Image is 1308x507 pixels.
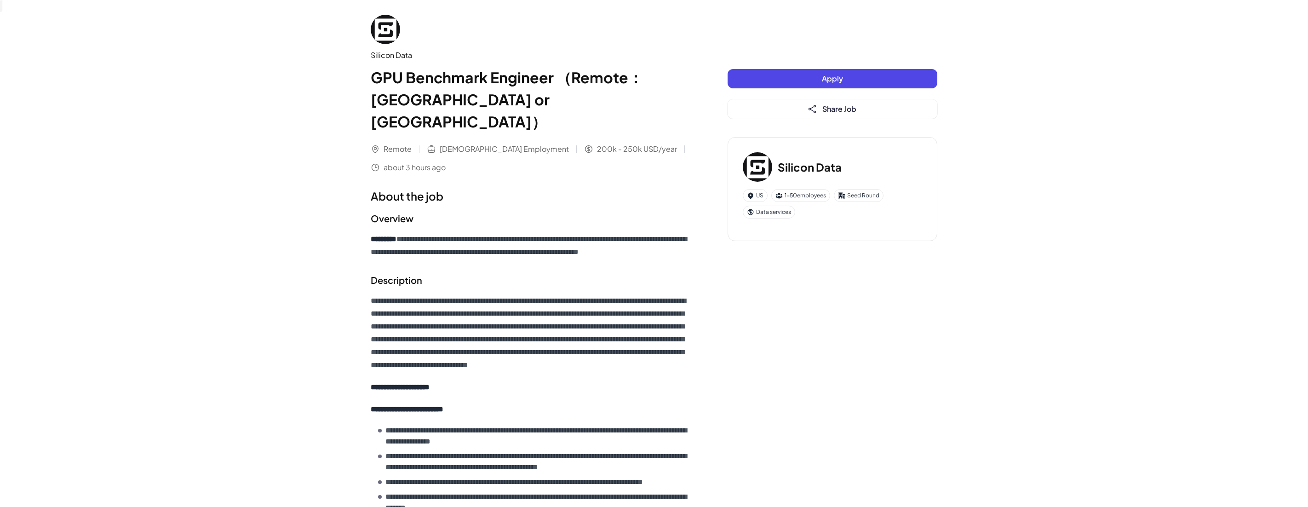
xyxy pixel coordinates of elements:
[384,162,446,173] span: about 3 hours ago
[771,189,830,202] div: 1-50 employees
[743,152,772,182] img: Si
[743,206,795,219] div: Data services
[778,159,842,175] h3: Silicon Data
[371,188,691,204] h1: About the job
[743,189,768,202] div: US
[597,144,677,155] span: 200k - 250k USD/year
[822,104,856,114] span: Share Job
[384,144,412,155] span: Remote
[371,273,691,287] h2: Description
[371,15,400,44] img: Si
[371,212,691,225] h2: Overview
[834,189,883,202] div: Seed Round
[728,99,937,119] button: Share Job
[728,69,937,88] button: Apply
[440,144,569,155] span: [DEMOGRAPHIC_DATA] Employment
[371,66,691,133] h1: GPU Benchmark Engineer （Remote：[GEOGRAPHIC_DATA] or [GEOGRAPHIC_DATA]）
[371,50,691,61] div: Silicon Data
[822,74,843,83] span: Apply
